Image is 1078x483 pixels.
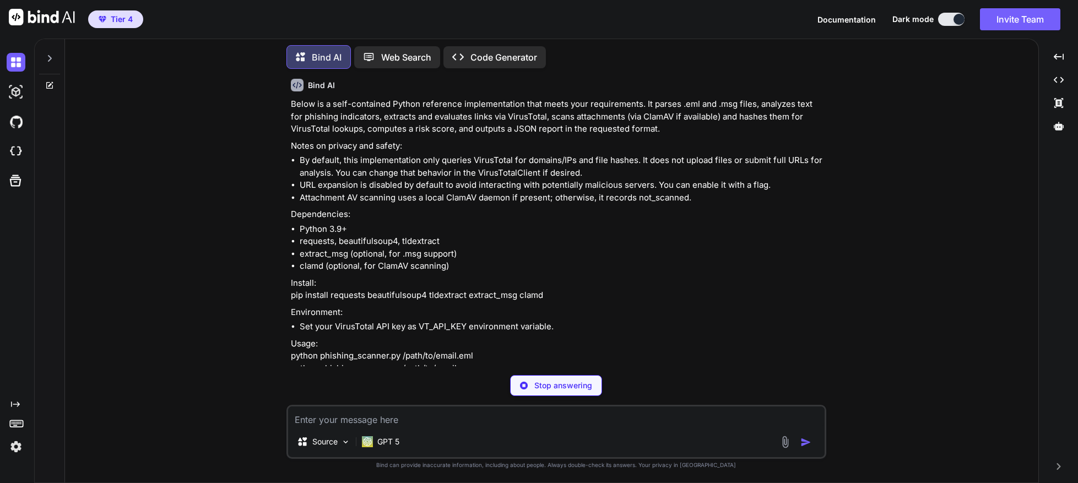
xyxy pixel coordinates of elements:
p: Code Generator [470,51,537,64]
p: Environment: [291,306,824,319]
img: Bind AI [9,9,75,25]
p: Bind can provide inaccurate information, including about people. Always double-check its answers.... [286,461,826,469]
li: By default, this implementation only queries VirusTotal for domains/IPs and file hashes. It does ... [300,154,824,179]
span: Dark mode [892,14,934,25]
p: Source [312,436,338,447]
img: GPT 5 [362,436,373,447]
img: githubDark [7,112,25,131]
button: Documentation [817,14,876,25]
img: attachment [779,436,792,448]
img: Pick Models [341,437,350,447]
img: premium [99,16,106,23]
p: Below is a self-contained Python reference implementation that meets your requirements. It parses... [291,98,824,135]
p: Notes on privacy and safety: [291,140,824,153]
h6: Bind AI [308,80,335,91]
li: extract_msg (optional, for .msg support) [300,248,824,261]
li: clamd (optional, for ClamAV scanning) [300,260,824,273]
img: settings [7,437,25,456]
span: Documentation [817,15,876,24]
img: darkChat [7,53,25,72]
p: GPT 5 [377,436,399,447]
li: requests, beautifulsoup4, tldextract [300,235,824,248]
p: Dependencies: [291,208,824,221]
p: Bind AI [312,51,342,64]
p: Usage: python phishing_scanner.py /path/to/email.eml python phishing_scanner.py /path/to/email.msg [291,338,824,375]
p: Web Search [381,51,431,64]
p: Stop answering [534,380,592,391]
img: darkAi-studio [7,83,25,101]
img: cloudideIcon [7,142,25,161]
button: premiumTier 4 [88,10,143,28]
p: Install: pip install requests beautifulsoup4 tldextract extract_msg clamd [291,277,824,302]
li: Set your VirusTotal API key as VT_API_KEY environment variable. [300,321,824,333]
span: Tier 4 [111,14,133,25]
li: Python 3.9+ [300,223,824,236]
li: Attachment AV scanning uses a local ClamAV daemon if present; otherwise, it records not_scanned. [300,192,824,204]
button: Invite Team [980,8,1060,30]
img: icon [800,437,811,448]
li: URL expansion is disabled by default to avoid interacting with potentially malicious servers. You... [300,179,824,192]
